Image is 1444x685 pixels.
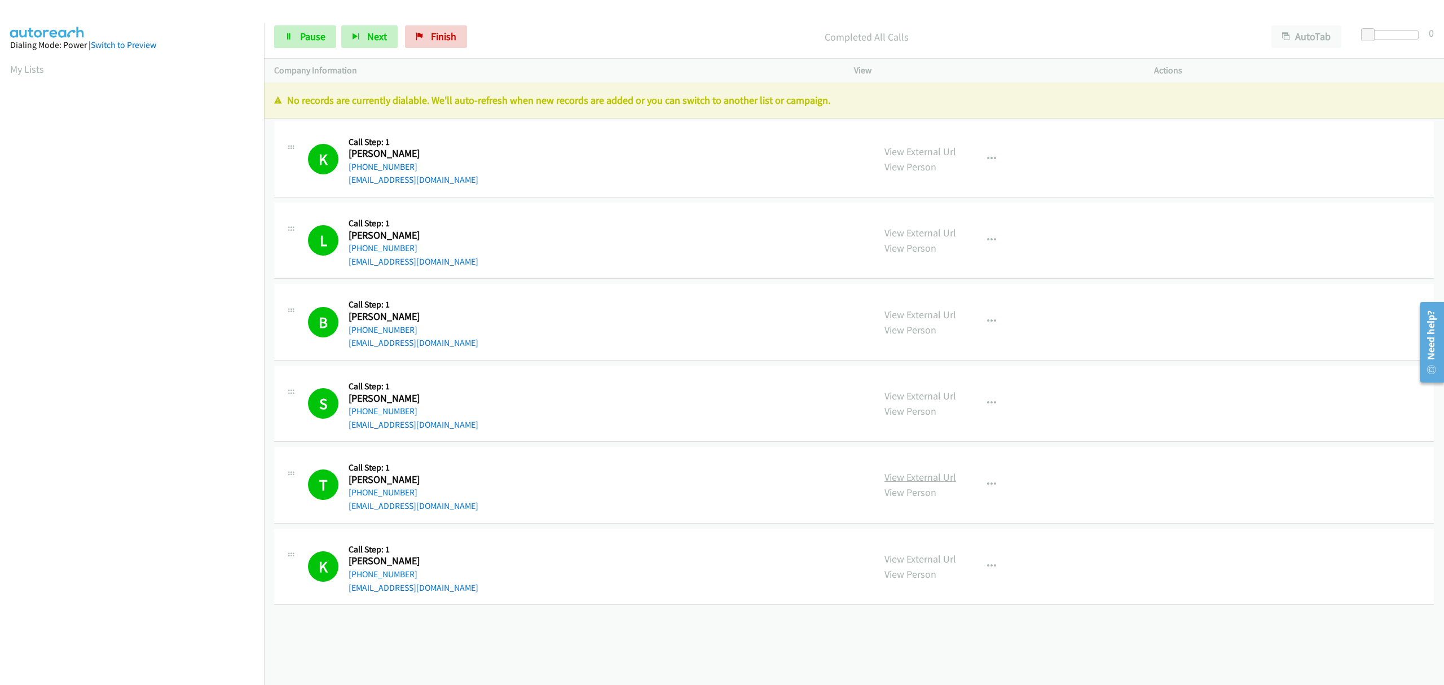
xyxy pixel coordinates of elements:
[884,241,936,254] a: View Person
[349,218,478,229] h5: Call Step: 1
[91,39,156,50] a: Switch to Preview
[349,324,417,335] a: [PHONE_NUMBER]
[884,552,956,565] a: View External Url
[349,406,417,416] a: [PHONE_NUMBER]
[349,582,478,593] a: [EMAIL_ADDRESS][DOMAIN_NAME]
[349,161,417,172] a: [PHONE_NUMBER]
[1271,25,1341,48] button: AutoTab
[884,389,956,402] a: View External Url
[367,30,387,43] span: Next
[349,243,417,253] a: [PHONE_NUMBER]
[884,160,936,173] a: View Person
[10,38,254,52] div: Dialing Mode: Power |
[349,487,417,498] a: [PHONE_NUMBER]
[274,64,834,77] p: Company Information
[1429,25,1434,41] div: 0
[308,469,338,500] h1: T
[884,145,956,158] a: View External Url
[349,462,478,473] h5: Call Step: 1
[884,226,956,239] a: View External Url
[884,471,956,484] a: View External Url
[1154,64,1434,77] p: Actions
[884,323,936,336] a: View Person
[884,308,956,321] a: View External Url
[349,473,469,486] h2: [PERSON_NAME]
[349,310,469,323] h2: [PERSON_NAME]
[349,392,469,405] h2: [PERSON_NAME]
[349,569,417,579] a: [PHONE_NUMBER]
[349,419,478,430] a: [EMAIL_ADDRESS][DOMAIN_NAME]
[349,381,478,392] h5: Call Step: 1
[405,25,467,48] a: Finish
[274,25,336,48] a: Pause
[308,144,338,174] h1: K
[482,29,1251,45] p: Completed All Calls
[349,500,478,511] a: [EMAIL_ADDRESS][DOMAIN_NAME]
[349,137,478,148] h5: Call Step: 1
[10,87,264,623] iframe: Dialpad
[10,63,44,76] a: My Lists
[349,337,478,348] a: [EMAIL_ADDRESS][DOMAIN_NAME]
[854,64,1134,77] p: View
[308,225,338,256] h1: L
[349,299,478,310] h5: Call Step: 1
[884,405,936,418] a: View Person
[274,93,1434,108] p: No records are currently dialable. We'll auto-refresh when new records are added or you can switc...
[884,568,936,581] a: View Person
[308,551,338,582] h1: K
[349,147,469,160] h2: [PERSON_NAME]
[884,486,936,499] a: View Person
[349,174,478,185] a: [EMAIL_ADDRESS][DOMAIN_NAME]
[349,229,469,242] h2: [PERSON_NAME]
[349,555,478,568] h2: [PERSON_NAME]
[341,25,398,48] button: Next
[1412,297,1444,387] iframe: Resource Center
[349,256,478,267] a: [EMAIL_ADDRESS][DOMAIN_NAME]
[349,544,478,555] h5: Call Step: 1
[308,388,338,419] h1: S
[308,307,338,337] h1: B
[431,30,456,43] span: Finish
[1367,30,1419,39] div: Delay between calls (in seconds)
[300,30,325,43] span: Pause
